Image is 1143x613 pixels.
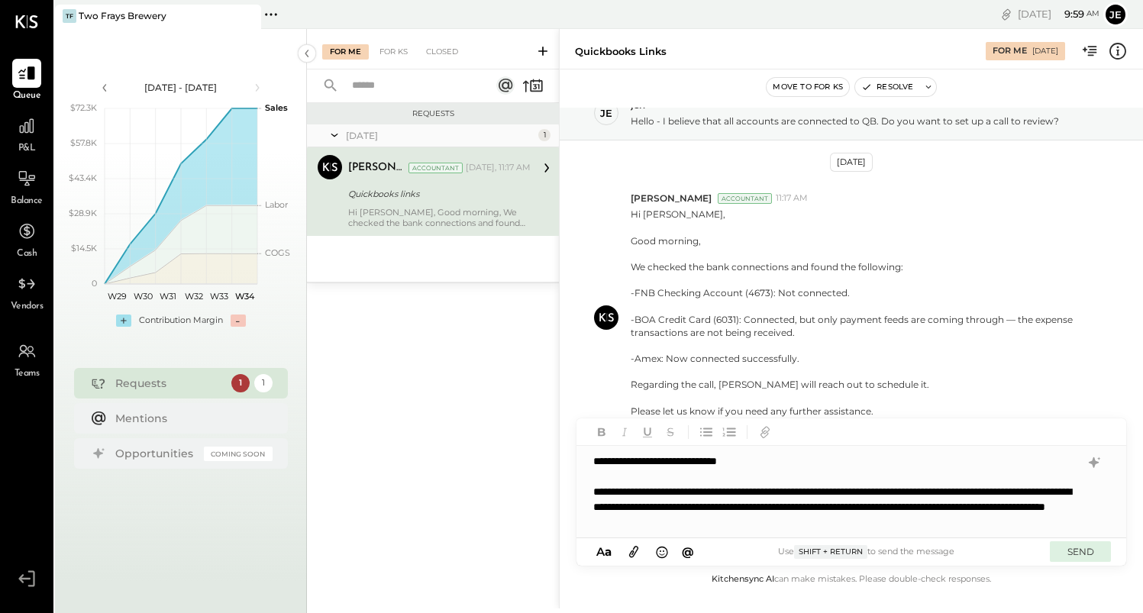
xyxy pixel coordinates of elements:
div: [DATE] - [DATE] [116,81,246,94]
div: Opportunities [115,446,196,461]
div: [PERSON_NAME] [348,160,405,176]
text: COGS [265,247,290,258]
div: Mentions [115,411,265,426]
span: a [605,544,612,559]
span: Cash [17,247,37,261]
div: Closed [418,44,466,60]
text: Sales [265,102,288,113]
text: W34 [234,291,254,302]
button: Aa [592,544,616,560]
button: Strikethrough [660,422,680,442]
text: $28.9K [69,208,97,218]
div: TF [63,9,76,23]
div: Accountant [408,163,463,173]
a: Balance [1,164,53,208]
button: Bold [592,422,612,442]
text: $72.3K [70,102,97,113]
div: [DATE] [830,153,873,172]
span: Vendors [11,300,44,314]
button: Ordered List [719,422,739,442]
div: - [231,315,246,327]
div: 1 [254,374,273,392]
div: For Me [993,45,1027,57]
a: Vendors [1,269,53,314]
text: Labor [265,199,288,210]
div: Contribution Margin [139,315,223,327]
a: Queue [1,59,53,103]
div: [DATE] [346,129,534,142]
a: Teams [1,337,53,381]
div: 1 [231,374,250,392]
text: W31 [160,291,176,302]
text: $43.4K [69,173,97,183]
button: Resolve [855,78,919,96]
div: For Me [322,44,369,60]
button: @ [677,542,699,561]
div: Requests [315,108,551,119]
div: For KS [372,44,415,60]
div: + [116,315,131,327]
button: Underline [638,422,657,442]
text: W29 [108,291,127,302]
div: [DATE] [1032,46,1058,56]
span: Balance [11,195,43,208]
div: Use to send the message [698,545,1035,559]
div: je [600,106,612,121]
button: SEND [1050,541,1111,562]
span: Shift + Return [794,545,867,559]
span: [PERSON_NAME] [631,192,712,205]
span: 11:17 AM [776,192,808,205]
button: Unordered List [696,422,716,442]
text: W32 [184,291,202,302]
text: W30 [133,291,152,302]
text: $14.5K [71,243,97,253]
button: Italic [615,422,634,442]
text: 0 [92,278,97,289]
text: W33 [210,291,228,302]
div: Quickbooks links [575,44,667,59]
div: copy link [999,6,1014,22]
button: Move to for ks [767,78,849,96]
button: je [1103,2,1128,27]
div: Coming Soon [204,447,273,461]
div: [DATE] [1018,7,1099,21]
p: Hello - I believe that all accounts are connected to QB. Do you want to set up a call to review? [631,115,1059,127]
a: Cash [1,217,53,261]
div: Hi [PERSON_NAME], Good morning, We checked the bank connections and found the following: -FNB Che... [348,207,531,228]
div: 1 [538,129,551,141]
text: $57.8K [70,137,97,148]
span: P&L [18,142,36,156]
div: Two Frays Brewery [79,9,166,22]
div: Requests [115,376,224,391]
p: Hi [PERSON_NAME], Good morning, We checked the bank connections and found the following: -FNB Che... [631,208,1106,444]
a: P&L [1,111,53,156]
span: Teams [15,367,40,381]
span: Queue [13,89,41,103]
button: Add URL [755,422,775,442]
span: @ [682,544,694,559]
div: Accountant [718,193,772,204]
div: Quickbooks links [348,186,526,202]
div: [DATE], 11:17 AM [466,162,531,174]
